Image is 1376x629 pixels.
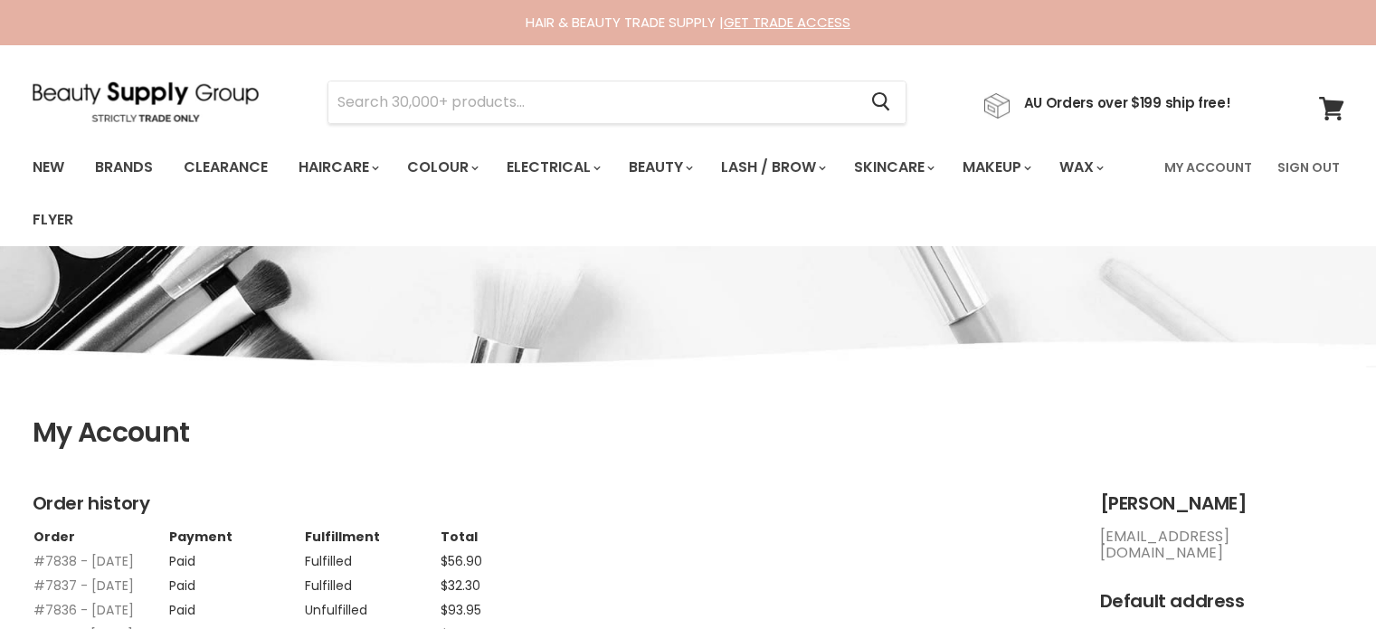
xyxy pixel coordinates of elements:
h1: My Account [33,417,1344,449]
td: Paid [168,569,304,594]
h2: Order history [33,493,1064,514]
a: #7838 - [DATE] [33,552,134,570]
a: Makeup [949,148,1042,186]
span: $93.95 [441,601,481,619]
a: Haircare [285,148,390,186]
td: Paid [168,545,304,569]
a: GET TRADE ACCESS [724,13,850,32]
form: Product [327,81,906,124]
span: $56.90 [441,552,482,570]
a: New [19,148,78,186]
a: Brands [81,148,166,186]
button: Search [858,81,906,123]
th: Fulfillment [304,529,440,545]
iframe: Gorgias live chat messenger [1286,544,1358,611]
th: Order [33,529,168,545]
a: My Account [1153,148,1263,186]
a: Flyer [19,201,87,239]
a: Clearance [170,148,281,186]
div: HAIR & BEAUTY TRADE SUPPLY | [10,14,1367,32]
td: Unfulfilled [304,594,440,618]
a: Beauty [615,148,704,186]
a: Wax [1046,148,1115,186]
input: Search [328,81,858,123]
ul: Main menu [19,141,1153,246]
a: Colour [394,148,489,186]
span: $32.30 [441,577,480,595]
td: Fulfilled [304,569,440,594]
h2: Default address [1100,591,1344,612]
h2: [PERSON_NAME] [1100,493,1344,514]
th: Total [440,529,575,545]
th: Payment [168,529,304,545]
a: Skincare [840,148,945,186]
a: Sign Out [1267,148,1351,186]
a: Lash / Brow [707,148,837,186]
td: Paid [168,594,304,618]
a: [EMAIL_ADDRESS][DOMAIN_NAME] [1100,526,1229,563]
nav: Main [10,141,1367,246]
a: #7836 - [DATE] [33,601,134,619]
a: Electrical [493,148,612,186]
a: #7837 - [DATE] [33,577,134,595]
td: Fulfilled [304,545,440,569]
